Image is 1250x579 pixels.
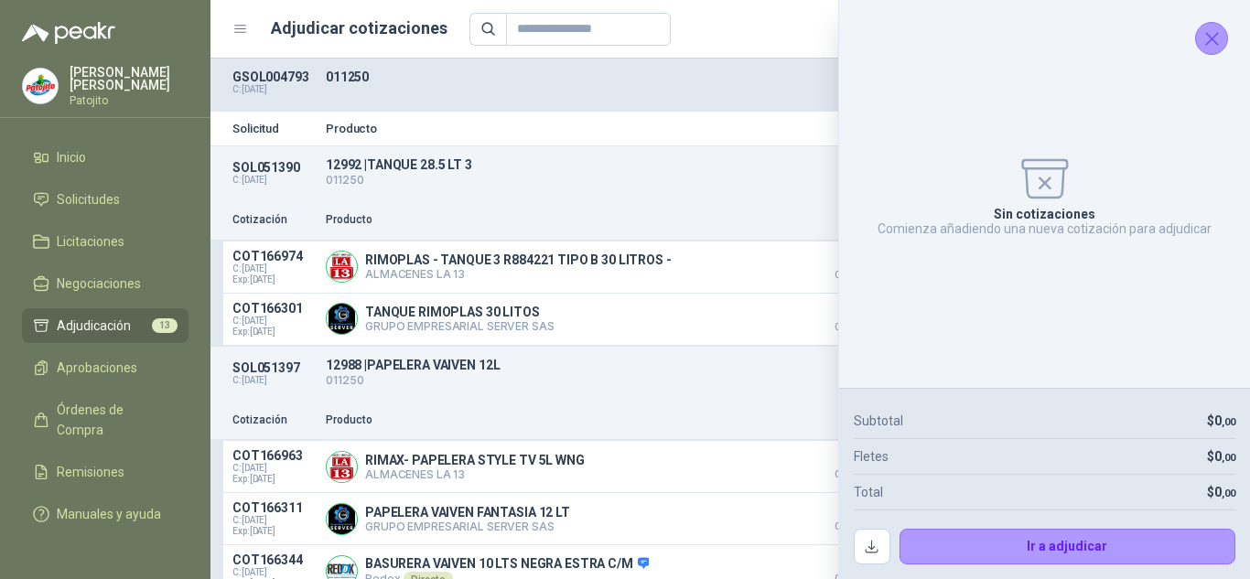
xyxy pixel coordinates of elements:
p: C: [DATE] [232,84,315,95]
a: Manuales y ayuda [22,497,189,531]
span: Exp: [DATE] [232,526,315,537]
p: COT166311 [232,500,315,515]
span: Solicitudes [57,189,120,209]
p: Producto [326,211,796,229]
p: $ 388.488 [807,249,899,280]
img: Company Logo [23,69,58,103]
span: Crédito 30 días [807,323,899,332]
span: C: [DATE] [232,316,315,327]
p: RIMOPLAS - TANQUE 3 R884221 TIPO B 30 LITROS - [365,252,672,267]
p: 12988 | PAPELERA VAIVEN 12L [326,358,964,372]
p: Fletes [854,446,889,466]
p: GRUPO EMPRESARIAL SERVER SAS [365,319,555,333]
p: Total [854,482,883,502]
p: ALMACENES LA 13 [365,267,672,281]
span: 0 [1214,413,1235,428]
img: Logo peakr [22,22,115,44]
img: Company Logo [327,504,357,534]
p: COT166963 [232,448,315,463]
p: $ [1207,446,1235,466]
span: Adjudicación [57,316,131,336]
span: 0 [1214,485,1235,499]
p: TANQUE RIMOPLAS 30 LITOS [365,305,555,319]
p: PAPELERA VAIVEN FANTASIA 12 LT [365,505,570,520]
img: Company Logo [327,252,357,282]
p: COT166344 [232,552,315,567]
p: Subtotal [854,411,903,431]
p: C: [DATE] [232,175,315,186]
span: Exp: [DATE] [232,274,315,285]
p: Comienza añadiendo una nueva cotización para adjudicar [878,221,1212,236]
p: ALMACENES LA 13 [365,467,585,481]
span: C: [DATE] [232,515,315,526]
a: Negociaciones [22,266,189,301]
img: Company Logo [327,304,357,334]
span: Exp: [DATE] [232,327,315,338]
h1: Adjudicar cotizaciones [271,16,447,41]
span: C: [DATE] [232,567,315,578]
p: Producto [326,412,796,429]
p: RIMAX- PAPELERA STYLE TV 5L WNG [365,453,585,467]
p: $ 395.543 [807,448,899,479]
p: COT166974 [232,249,315,263]
p: $ [1207,482,1235,502]
a: Remisiones [22,455,189,489]
p: Solicitud [232,123,315,134]
span: C: [DATE] [232,263,315,274]
p: Cotización [232,211,315,229]
p: GRUPO EMPRESARIAL SERVER SAS [365,520,570,533]
span: Órdenes de Compra [57,400,171,440]
p: Sin cotizaciones [994,207,1095,221]
a: Adjudicación13 [22,308,189,343]
p: BASURERA VAIVEN 10 LTS NEGRA ESTRA C/M [365,556,649,573]
p: Precio [807,211,899,229]
a: Licitaciones [22,224,189,259]
span: C: [DATE] [232,463,315,474]
span: Crédito 30 días [807,271,899,280]
span: Crédito 30 días [807,470,899,479]
p: Patojito [70,95,189,106]
p: 011250 [326,172,964,189]
span: ,00 [1222,452,1235,464]
p: 011250 [326,70,964,84]
span: Negociaciones [57,273,141,294]
a: Órdenes de Compra [22,392,189,447]
span: Inicio [57,147,86,167]
span: 0 [1214,449,1235,464]
img: Company Logo [327,452,357,482]
p: GSOL004793 [232,70,315,84]
span: ,00 [1222,488,1235,499]
p: 12992 | TANQUE 28.5 LT 3 [326,157,964,172]
p: $ 484.378 [807,500,899,531]
span: Manuales y ayuda [57,504,161,524]
span: Aprobaciones [57,358,137,378]
p: $ 471.133 [807,301,899,332]
span: 13 [152,318,178,333]
a: Aprobaciones [22,350,189,385]
p: COT166301 [232,301,315,316]
p: C: [DATE] [232,375,315,386]
p: SOL051390 [232,160,315,175]
a: Inicio [22,140,189,175]
p: $ [1207,411,1235,431]
button: Ir a adjudicar [900,529,1236,565]
p: Producto [326,123,964,134]
p: 011250 [326,372,964,390]
span: Crédito 30 días [807,522,899,531]
p: [PERSON_NAME] [PERSON_NAME] [70,66,189,91]
a: Solicitudes [22,182,189,217]
span: Licitaciones [57,231,124,252]
p: Precio [807,412,899,429]
span: Remisiones [57,462,124,482]
p: SOL051397 [232,360,315,375]
span: Exp: [DATE] [232,474,315,485]
span: ,00 [1222,416,1235,428]
p: Cotización [232,412,315,429]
